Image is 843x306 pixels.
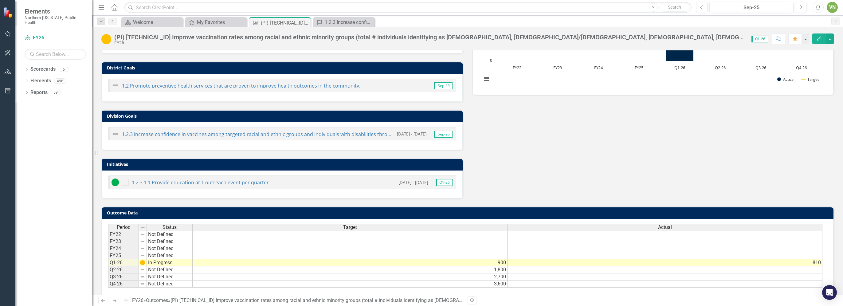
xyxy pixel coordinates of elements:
[594,65,603,70] text: FY24
[796,65,807,70] text: Q4-26
[715,65,726,70] text: Q2-26
[3,7,14,18] img: ClearPoint Strategy
[140,253,145,258] img: 8DAGhfEEPCf229AAAAAElFTkSuQmCC
[659,3,690,12] button: Search
[123,297,463,304] div: » »
[147,238,193,245] td: Not Defined
[122,82,360,89] a: 1.2 Promote preventive health services that are proven to improve health outcomes in the community.
[30,77,51,84] a: Elements
[108,252,139,259] td: FY25
[712,4,791,11] div: Sep-25
[658,225,672,230] span: Actual
[108,280,139,288] td: Q4-26
[108,231,139,238] td: FY22
[147,252,193,259] td: Not Defined
[140,225,145,230] img: 8DAGhfEEPCf229AAAAAElFTkSuQmCC
[147,259,193,266] td: In Progress
[108,273,139,280] td: Q3-26
[777,76,794,82] button: Show Actual
[117,225,131,230] span: Period
[709,2,794,13] button: Sep-25
[436,179,453,186] span: Q1-26
[315,18,373,26] a: 1.2.3 Increase confidence in vaccines among targeted racial and ethnic groups and individuals wit...
[25,34,86,41] a: FY26
[112,130,119,138] img: Not Defined
[51,90,61,95] div: 59
[755,65,766,70] text: Q3-26
[193,280,508,288] td: 3,600
[25,15,86,25] small: Northern [US_STATE] Public Health
[668,5,681,10] span: Search
[147,273,193,280] td: Not Defined
[751,36,768,42] span: Q1-26
[482,75,491,83] button: View chart menu, Chart
[140,232,145,237] img: 8DAGhfEEPCf229AAAAAElFTkSuQmCC
[827,2,838,13] button: VN
[54,78,66,84] div: 496
[822,285,837,300] div: Open Intercom Messenger
[666,49,694,61] path: Q1-26, 810. Actual.
[108,266,139,273] td: Q2-26
[193,273,508,280] td: 2,700
[107,65,460,70] h3: District Goals
[140,260,145,265] img: wGx2qEnQ2cMDAAAAABJRU5ErkJggg==
[140,281,145,286] img: 8DAGhfEEPCf229AAAAAElFTkSuQmCC
[434,82,453,89] span: Sep-25
[163,225,177,230] span: Status
[343,225,357,230] span: Target
[140,246,145,251] img: 8DAGhfEEPCf229AAAAAElFTkSuQmCC
[107,162,460,167] h3: Initiatives
[30,66,56,73] a: Scorecards
[147,266,193,273] td: Not Defined
[434,131,453,138] span: Sep-25
[147,245,193,252] td: Not Defined
[112,178,119,186] img: On Target
[553,65,562,70] text: FY23
[108,259,139,266] td: Q1-26
[140,274,145,279] img: 8DAGhfEEPCf229AAAAAElFTkSuQmCC
[107,114,460,118] h3: Division Goals
[140,267,145,272] img: 8DAGhfEEPCf229AAAAAElFTkSuQmCC
[124,2,692,13] input: Search ClearPoint...
[513,65,521,70] text: FY22
[674,65,685,70] text: Q1-26
[325,18,373,26] div: 1.2.3 Increase confidence in vaccines among targeted racial and ethnic groups and individuals wit...
[261,19,309,27] div: (PI) [TECHNICAL_ID] Improve vaccination rates among racial and ethnic minority groups (total # in...
[508,259,822,266] td: 810
[147,280,193,288] td: Not Defined
[490,57,492,63] text: 0
[146,297,168,303] a: Outcomes
[107,210,830,215] h3: Outcome Data
[193,259,508,266] td: 900
[140,239,145,244] img: 8DAGhfEEPCf229AAAAAElFTkSuQmCC
[108,238,139,245] td: FY23
[635,65,643,70] text: FY25
[132,297,143,303] a: FY26
[132,179,270,186] a: 1.2.3.1.1 Provide education at 1 outreach event per quarter.
[114,41,745,45] div: FY26
[122,131,503,138] a: 1.2.3 Increase confidence in vaccines among targeted racial and ethnic groups and individuals wit...
[123,18,181,26] a: Welcome
[147,231,193,238] td: Not Defined
[101,34,111,44] img: In Progress
[108,245,139,252] td: FY24
[112,82,119,89] img: Not Defined
[133,18,181,26] div: Welcome
[193,266,508,273] td: 1,800
[197,18,245,26] div: My Favorites
[187,18,245,26] a: My Favorites
[114,34,745,41] div: (PI) [TECHNICAL_ID] Improve vaccination rates among racial and ethnic minority groups (total # in...
[398,179,428,185] small: [DATE] - [DATE]
[25,8,86,15] span: Elements
[397,131,426,137] small: [DATE] - [DATE]
[801,76,819,82] button: Show Target
[30,89,48,96] a: Reports
[25,49,86,60] input: Search Below...
[59,67,69,72] div: 6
